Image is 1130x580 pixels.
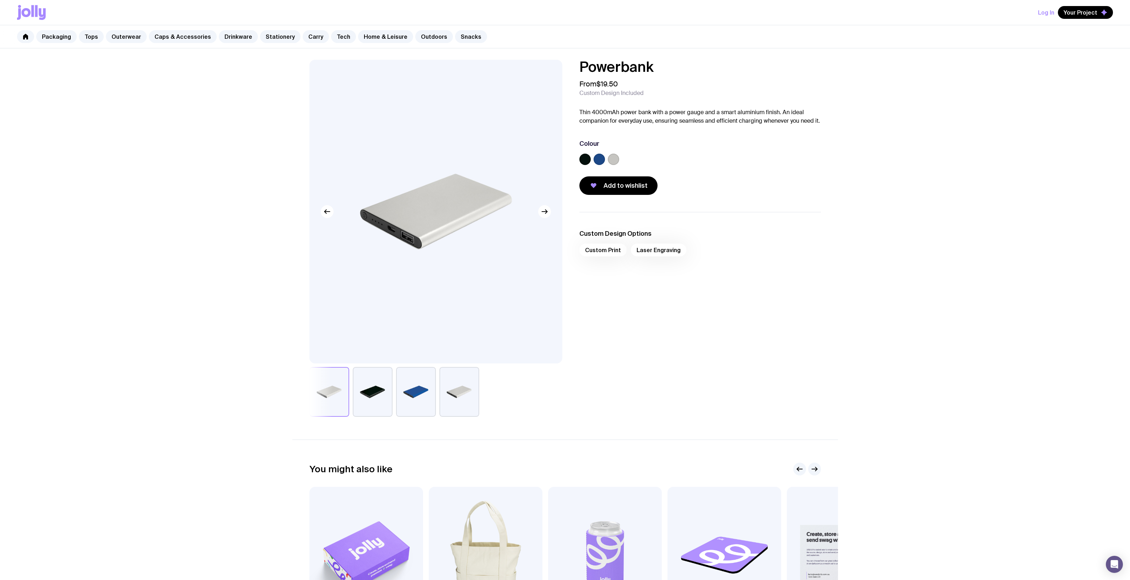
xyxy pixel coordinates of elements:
span: Your Project [1064,9,1097,16]
span: Add to wishlist [604,181,648,190]
button: Log In [1038,6,1054,19]
span: From [579,80,618,88]
h2: You might also like [309,464,393,474]
p: Thin 4000mAh power bank with a power gauge and a smart aluminium finish. An ideal companion for e... [579,108,821,125]
a: Outdoors [415,30,453,43]
h3: Colour [579,139,599,148]
a: Drinkware [219,30,258,43]
a: Outerwear [106,30,147,43]
span: $19.50 [596,79,618,89]
h3: Custom Design Options [579,229,821,238]
span: Custom Design Included [579,90,644,97]
button: Add to wishlist [579,176,658,195]
a: Caps & Accessories [149,30,217,43]
div: Open Intercom Messenger [1106,556,1123,573]
a: Tech [331,30,356,43]
a: Home & Leisure [358,30,413,43]
a: Tops [79,30,104,43]
h1: Powerbank [579,60,821,74]
a: Snacks [455,30,487,43]
a: Carry [303,30,329,43]
a: Packaging [36,30,77,43]
button: Your Project [1058,6,1113,19]
a: Stationery [260,30,301,43]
